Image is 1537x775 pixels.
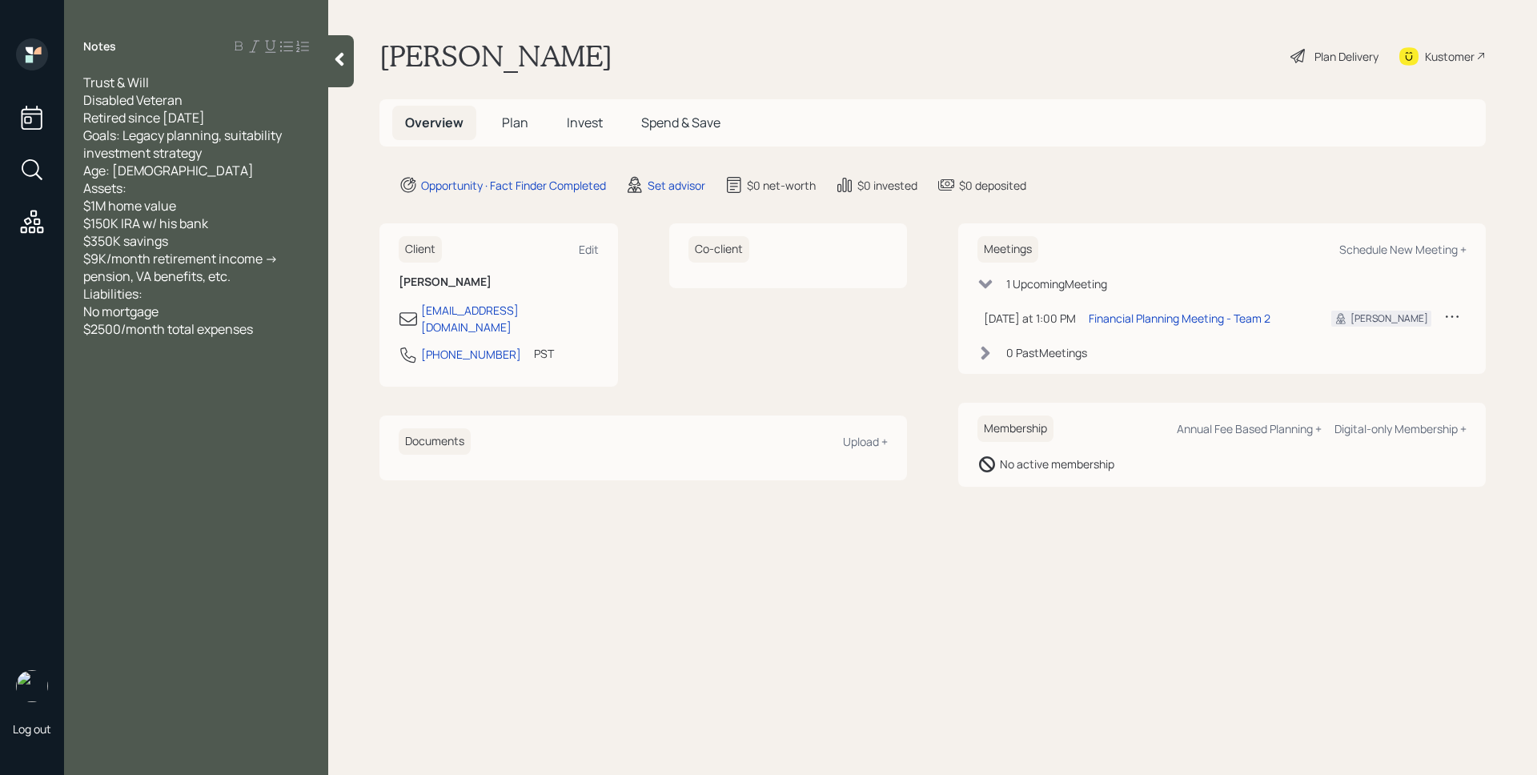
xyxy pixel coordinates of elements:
[567,114,603,131] span: Invest
[1006,344,1087,361] div: 0 Past Meeting s
[379,38,612,74] h1: [PERSON_NAME]
[648,177,705,194] div: Set advisor
[1177,421,1322,436] div: Annual Fee Based Planning +
[641,114,720,131] span: Spend & Save
[688,236,749,263] h6: Co-client
[977,236,1038,263] h6: Meetings
[1089,310,1270,327] div: Financial Planning Meeting - Team 2
[1314,48,1378,65] div: Plan Delivery
[1425,48,1475,65] div: Kustomer
[13,721,51,737] div: Log out
[1339,242,1467,257] div: Schedule New Meeting +
[534,345,554,362] div: PST
[857,177,917,194] div: $0 invested
[83,38,116,54] label: Notes
[977,416,1053,442] h6: Membership
[421,177,606,194] div: Opportunity · Fact Finder Completed
[16,670,48,702] img: james-distasi-headshot.png
[421,302,599,335] div: [EMAIL_ADDRESS][DOMAIN_NAME]
[959,177,1026,194] div: $0 deposited
[579,242,599,257] div: Edit
[421,346,521,363] div: [PHONE_NUMBER]
[83,74,284,338] span: Trust & Will Disabled Veteran Retired since [DATE] Goals: Legacy planning, suitability investment...
[984,310,1076,327] div: [DATE] at 1:00 PM
[399,236,442,263] h6: Client
[399,275,599,289] h6: [PERSON_NAME]
[1000,456,1114,472] div: No active membership
[1350,311,1428,326] div: [PERSON_NAME]
[1006,275,1107,292] div: 1 Upcoming Meeting
[399,428,471,455] h6: Documents
[843,434,888,449] div: Upload +
[502,114,528,131] span: Plan
[405,114,464,131] span: Overview
[1334,421,1467,436] div: Digital-only Membership +
[747,177,816,194] div: $0 net-worth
